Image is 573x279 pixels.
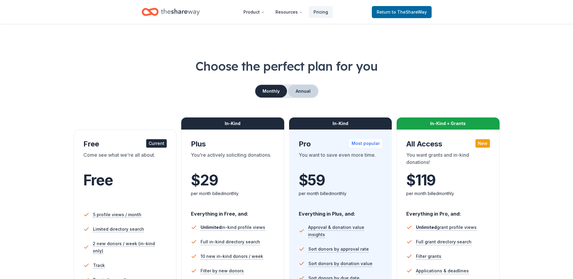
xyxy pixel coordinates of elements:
div: Everything in Plus, and: [299,205,382,218]
div: Current [146,139,167,148]
div: All Access [406,139,490,149]
div: In-Kind + Grants [397,117,500,130]
span: Free [83,171,113,189]
div: Come see what we're all about. [83,151,167,168]
span: to TheShareWay [392,9,427,14]
div: In-Kind [181,117,284,130]
div: per month billed monthly [299,190,382,197]
button: Product [239,6,269,18]
span: Filter grants [416,253,441,260]
span: Limited directory search [93,226,144,233]
nav: Main [239,5,333,19]
div: You want to save even more time. [299,151,382,168]
div: Everything in Pro, and: [406,205,490,218]
span: grant profile views [416,225,477,230]
span: Approval & donation value insights [308,224,382,238]
span: Unlimited [416,225,437,230]
button: Resources [271,6,307,18]
div: per month billed monthly [406,190,490,197]
a: Home [142,5,200,19]
span: 5 profile views / month [93,211,141,218]
span: $ 59 [299,172,325,189]
span: $ 29 [191,172,218,189]
div: per month billed monthly [191,190,275,197]
div: Most popular [349,139,382,148]
span: Track [93,262,105,269]
span: Return [377,8,427,16]
a: Pricing [309,6,333,18]
span: Full in-kind directory search [201,238,260,245]
div: You're actively soliciting donations. [191,151,275,168]
div: New [475,139,490,148]
span: Filter by new donors [201,267,244,274]
span: $ 119 [406,172,436,189]
button: Monthly [255,85,287,98]
h1: Choose the perfect plan for you [24,58,549,75]
span: Sort donors by approval rate [308,245,369,253]
span: Full grant directory search [416,238,472,245]
div: Plus [191,139,275,149]
span: 2 new donors / week (in-kind only) [93,240,167,255]
a: Returnto TheShareWay [372,6,432,18]
div: You want grants and in-kind donations! [406,151,490,168]
span: Applications & deadlines [416,267,469,274]
span: 10 new in-kind donors / week [201,253,263,260]
div: Everything in Free, and: [191,205,275,218]
div: Free [83,139,167,149]
div: In-Kind [289,117,392,130]
button: Annual [288,85,318,98]
span: Unlimited [201,225,221,230]
span: Sort donors by donation value [308,260,372,267]
span: in-kind profile views [201,225,265,230]
div: Pro [299,139,382,149]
